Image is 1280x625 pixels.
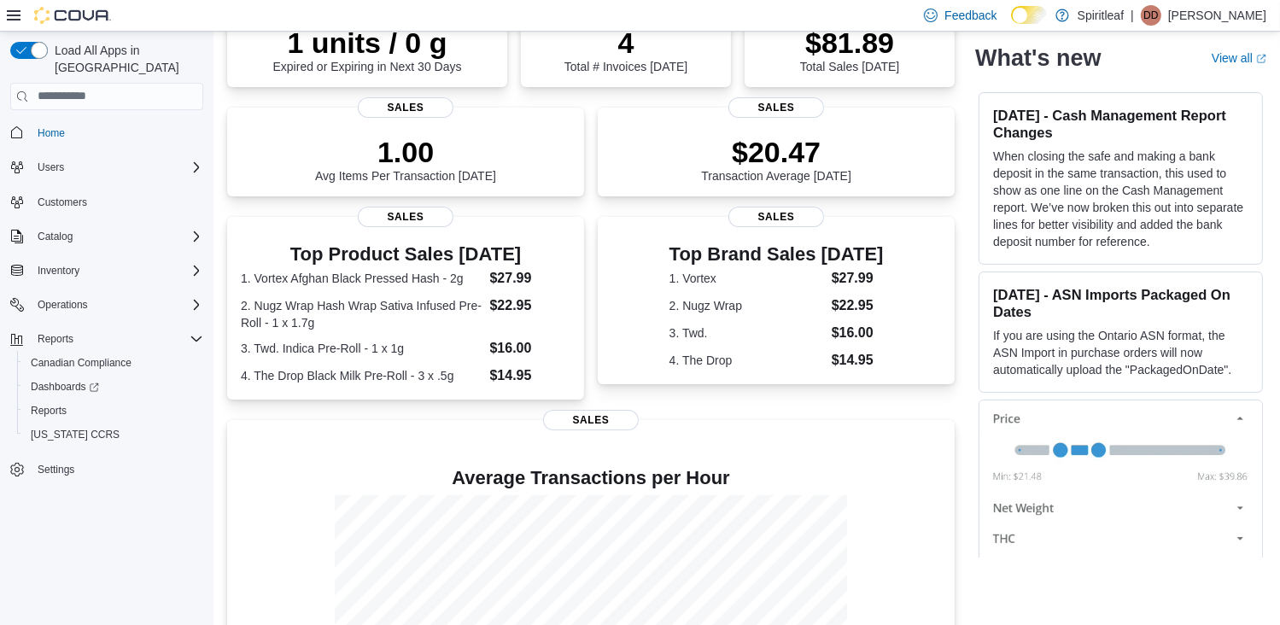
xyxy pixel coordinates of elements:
[24,353,138,373] a: Canadian Compliance
[3,293,210,317] button: Operations
[31,122,203,143] span: Home
[24,353,203,373] span: Canadian Compliance
[38,264,79,277] span: Inventory
[273,26,462,73] div: Expired or Expiring in Next 30 Days
[993,286,1248,320] h3: [DATE] - ASN Imports Packaged On Dates
[31,404,67,418] span: Reports
[38,161,64,174] span: Users
[31,329,203,349] span: Reports
[1131,5,1134,26] p: |
[31,157,71,178] button: Users
[975,44,1101,72] h2: What's new
[31,459,81,480] a: Settings
[490,338,571,359] dd: $16.00
[3,120,210,145] button: Home
[800,26,899,73] div: Total Sales [DATE]
[10,114,203,527] nav: Complex example
[38,230,73,243] span: Catalog
[241,340,483,357] dt: 3. Twd. Indica Pre-Roll - 1 x 1g
[38,332,73,346] span: Reports
[993,327,1248,378] p: If you are using the Ontario ASN format, the ASN Import in purchase orders will now automatically...
[3,457,210,482] button: Settings
[17,423,210,447] button: [US_STATE] CCRS
[358,97,453,118] span: Sales
[24,400,203,421] span: Reports
[993,107,1248,141] h3: [DATE] - Cash Management Report Changes
[241,468,941,488] h4: Average Transactions per Hour
[315,135,496,183] div: Avg Items Per Transaction [DATE]
[490,295,571,316] dd: $22.95
[31,260,203,281] span: Inventory
[701,135,851,169] p: $20.47
[38,463,74,476] span: Settings
[34,7,111,24] img: Cova
[31,226,203,247] span: Catalog
[315,135,496,169] p: 1.00
[1212,51,1266,65] a: View allExternal link
[1168,5,1266,26] p: [PERSON_NAME]
[564,26,687,73] div: Total # Invoices [DATE]
[241,297,483,331] dt: 2. Nugz Wrap Hash Wrap Sativa Infused Pre-Roll - 1 x 1.7g
[3,327,210,351] button: Reports
[944,7,997,24] span: Feedback
[490,365,571,386] dd: $14.95
[1078,5,1124,26] p: Spiritleaf
[31,157,203,178] span: Users
[31,191,203,213] span: Customers
[490,268,571,289] dd: $27.99
[564,26,687,60] p: 4
[832,323,884,343] dd: $16.00
[669,297,825,314] dt: 2. Nugz Wrap
[24,377,203,397] span: Dashboards
[24,400,73,421] a: Reports
[241,244,570,265] h3: Top Product Sales [DATE]
[17,399,210,423] button: Reports
[17,351,210,375] button: Canadian Compliance
[24,424,126,445] a: [US_STATE] CCRS
[832,268,884,289] dd: $27.99
[31,459,203,480] span: Settings
[728,207,824,227] span: Sales
[358,207,453,227] span: Sales
[31,329,80,349] button: Reports
[832,295,884,316] dd: $22.95
[669,352,825,369] dt: 4. The Drop
[800,26,899,60] p: $81.89
[38,126,65,140] span: Home
[241,270,483,287] dt: 1. Vortex Afghan Black Pressed Hash - 2g
[38,196,87,209] span: Customers
[24,424,203,445] span: Washington CCRS
[31,226,79,247] button: Catalog
[31,192,94,213] a: Customers
[1143,5,1158,26] span: DD
[241,367,483,384] dt: 4. The Drop Black Milk Pre-Roll - 3 x .5g
[24,377,106,397] a: Dashboards
[993,148,1248,250] p: When closing the safe and making a bank deposit in the same transaction, this used to show as one...
[3,259,210,283] button: Inventory
[1011,24,1012,25] span: Dark Mode
[31,428,120,441] span: [US_STATE] CCRS
[31,295,95,315] button: Operations
[38,298,88,312] span: Operations
[3,155,210,179] button: Users
[1256,54,1266,64] svg: External link
[3,225,210,248] button: Catalog
[832,350,884,371] dd: $14.95
[31,295,203,315] span: Operations
[3,190,210,214] button: Customers
[1141,5,1161,26] div: Daniel D
[543,410,639,430] span: Sales
[669,324,825,342] dt: 3. Twd.
[31,380,99,394] span: Dashboards
[31,123,72,143] a: Home
[669,270,825,287] dt: 1. Vortex
[1011,6,1047,24] input: Dark Mode
[701,135,851,183] div: Transaction Average [DATE]
[273,26,462,60] p: 1 units / 0 g
[48,42,203,76] span: Load All Apps in [GEOGRAPHIC_DATA]
[728,97,824,118] span: Sales
[669,244,884,265] h3: Top Brand Sales [DATE]
[31,356,132,370] span: Canadian Compliance
[17,375,210,399] a: Dashboards
[31,260,86,281] button: Inventory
